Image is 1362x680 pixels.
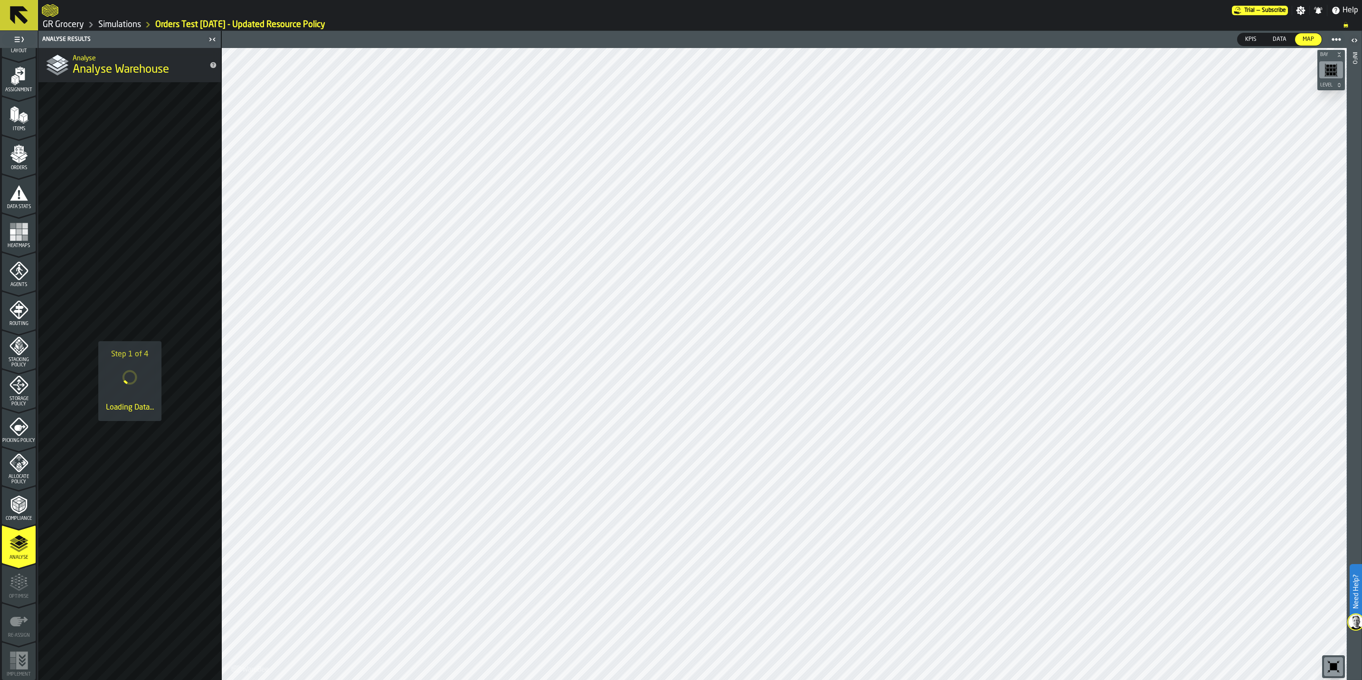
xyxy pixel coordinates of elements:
[2,135,36,173] li: menu Orders
[1318,83,1334,88] span: Level
[98,19,141,30] a: link-to-/wh/i/e451d98b-95f6-4604-91ff-c80219f9c36d
[1310,6,1327,15] label: button-toggle-Notifications
[1295,33,1322,46] div: thumb
[2,33,36,46] label: button-toggle-Toggle Full Menu
[1232,6,1288,15] a: link-to-/wh/i/e451d98b-95f6-4604-91ff-c80219f9c36d/pricing/
[2,19,36,57] li: menu Layout
[42,2,58,19] a: logo-header
[2,525,36,563] li: menu Analyse
[1322,655,1345,678] div: button-toolbar-undefined
[2,474,36,485] span: Allocate Policy
[2,96,36,134] li: menu Items
[2,204,36,210] span: Data Stats
[38,48,221,82] div: title-Analyse Warehouse
[2,555,36,560] span: Analyse
[1351,50,1358,678] div: Info
[2,438,36,443] span: Picking Policy
[43,19,84,30] a: link-to-/wh/i/e451d98b-95f6-4604-91ff-c80219f9c36d
[2,57,36,96] li: menu Assignment
[1317,80,1345,90] button: button-
[2,408,36,446] li: menu Picking Policy
[73,62,169,77] span: Analyse Warehouse
[2,87,36,93] span: Assignment
[2,243,36,249] span: Heatmaps
[1318,52,1334,57] span: Bay
[2,672,36,677] span: Implement
[2,369,36,407] li: menu Storage Policy
[2,516,36,521] span: Compliance
[1265,33,1294,46] div: thumb
[2,642,36,680] li: menu Implement
[206,34,219,45] label: button-toggle-Close me
[224,659,277,678] a: logo-header
[155,19,325,30] a: link-to-/wh/i/e451d98b-95f6-4604-91ff-c80219f9c36d/simulations/133460cf-7870-47e5-91e3-9d73eaacfb81
[2,330,36,368] li: menu Stacking Policy
[2,174,36,212] li: menu Data Stats
[111,349,149,360] div: Step 1 of 4
[2,603,36,641] li: menu Re-assign
[1265,33,1295,46] label: button-switch-multi-Data
[1262,7,1286,14] span: Subscribe
[1317,59,1345,80] div: button-toolbar-undefined
[2,48,36,54] span: Layout
[2,213,36,251] li: menu Heatmaps
[1237,33,1265,46] label: button-switch-multi-KPIs
[1317,50,1345,59] button: button-
[1238,33,1264,46] div: thumb
[2,396,36,407] span: Storage Policy
[1348,33,1361,50] label: button-toggle-Open
[42,19,1358,30] nav: Breadcrumb
[2,282,36,287] span: Agents
[2,594,36,599] span: Optimise
[2,357,36,368] span: Stacking Policy
[38,31,221,48] header: Analyse Results
[2,165,36,171] span: Orders
[1257,7,1260,14] span: —
[2,633,36,638] span: Re-assign
[2,486,36,524] li: menu Compliance
[2,126,36,132] span: Items
[1269,35,1290,44] span: Data
[1327,5,1362,16] label: button-toggle-Help
[1244,7,1255,14] span: Trial
[1292,6,1309,15] label: button-toggle-Settings
[1241,35,1260,44] span: KPIs
[1299,35,1318,44] span: Map
[2,252,36,290] li: menu Agents
[73,53,202,62] h2: Sub Title
[40,36,206,43] div: Analyse Results
[1232,6,1288,15] div: Menu Subscription
[2,291,36,329] li: menu Routing
[1343,5,1358,16] span: Help
[1347,31,1362,680] header: Info
[2,447,36,485] li: menu Allocate Policy
[1326,659,1341,674] svg: Reset zoom and position
[2,321,36,326] span: Routing
[2,564,36,602] li: menu Optimise
[1295,33,1322,46] label: button-switch-multi-Map
[1351,565,1361,618] label: Need Help?
[106,402,154,413] div: Loading Data...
